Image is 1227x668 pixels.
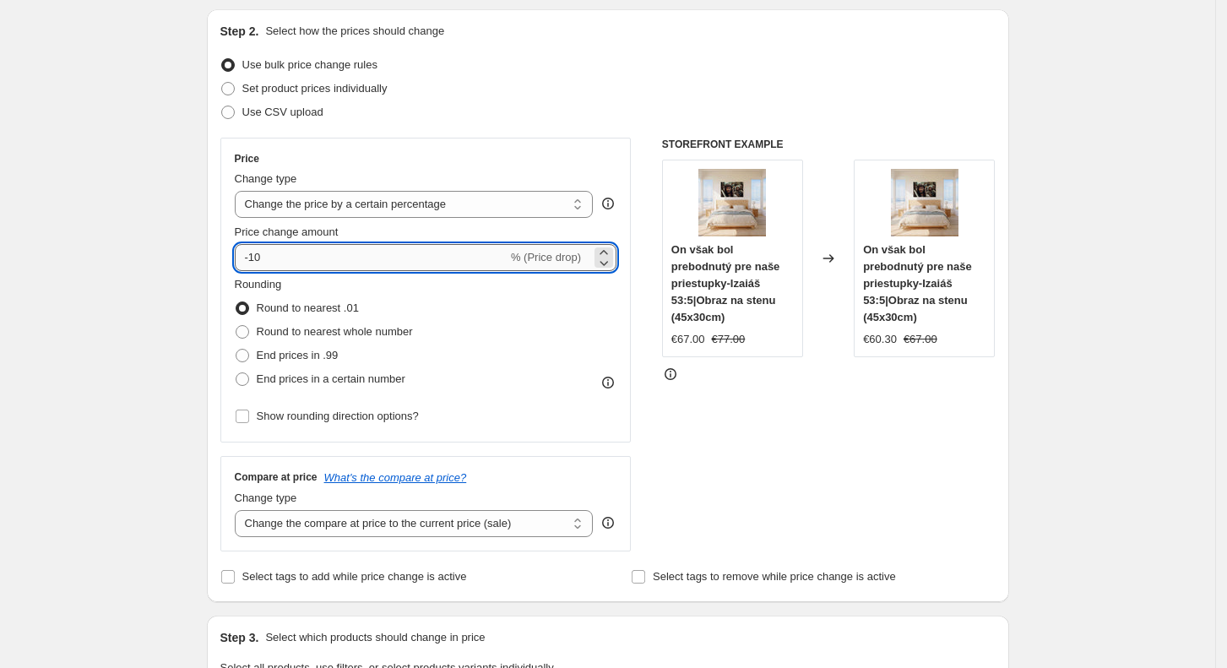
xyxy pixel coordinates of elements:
[235,225,339,238] span: Price change amount
[235,470,318,484] h3: Compare at price
[698,169,766,236] img: jezis-kristus-izaias-53-5-obrazy-na-stenu_80x.jpg
[671,331,705,348] div: €67.00
[863,243,972,323] span: On však bol prebodnutý pre naše priestupky-Izaiáš 53:5|Obraz na stenu (45x30cm)
[242,58,377,71] span: Use bulk price change rules
[257,372,405,385] span: End prices in a certain number
[324,471,467,484] button: What's the compare at price?
[235,491,297,504] span: Change type
[891,169,958,236] img: jezis-kristus-izaias-53-5-obrazy-na-stenu_80x.jpg
[235,244,508,271] input: -15
[671,243,780,323] span: On však bol prebodnutý pre naše priestupky-Izaiáš 53:5|Obraz na stenu (45x30cm)
[600,514,616,531] div: help
[235,172,297,185] span: Change type
[242,82,388,95] span: Set product prices individually
[712,331,746,348] strike: €77.00
[600,195,616,212] div: help
[257,349,339,361] span: End prices in .99
[904,331,937,348] strike: €67.00
[653,570,896,583] span: Select tags to remove while price change is active
[235,278,282,291] span: Rounding
[511,251,581,263] span: % (Price drop)
[220,629,259,646] h2: Step 3.
[242,106,323,118] span: Use CSV upload
[662,138,996,151] h6: STOREFRONT EXAMPLE
[265,23,444,40] p: Select how the prices should change
[257,301,359,314] span: Round to nearest .01
[265,629,485,646] p: Select which products should change in price
[257,410,419,422] span: Show rounding direction options?
[220,23,259,40] h2: Step 2.
[235,152,259,166] h3: Price
[863,331,897,348] div: €60.30
[242,570,467,583] span: Select tags to add while price change is active
[257,325,413,338] span: Round to nearest whole number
